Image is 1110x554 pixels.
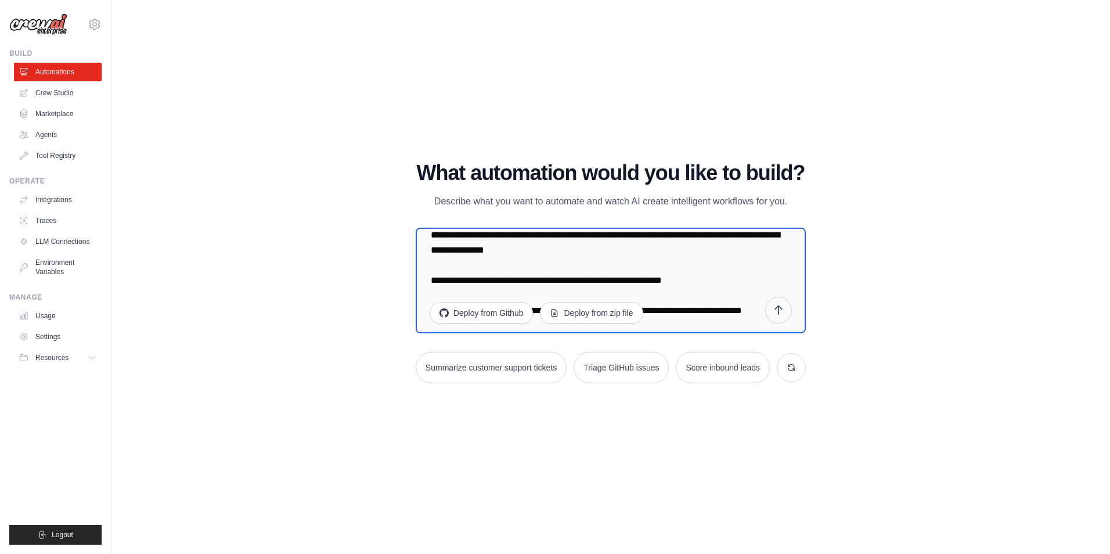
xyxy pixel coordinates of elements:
[14,328,102,346] a: Settings
[676,352,770,383] button: Score inbound leads
[9,525,102,545] button: Logout
[14,348,102,367] button: Resources
[540,302,643,324] button: Deploy from zip file
[9,177,102,186] div: Operate
[14,307,102,325] a: Usage
[416,161,806,185] h1: What automation would you like to build?
[1052,498,1110,554] iframe: Chat Widget
[14,105,102,123] a: Marketplace
[14,232,102,251] a: LLM Connections
[430,302,534,324] button: Deploy from Github
[9,49,102,58] div: Build
[14,211,102,230] a: Traces
[9,13,67,35] img: Logo
[14,84,102,102] a: Crew Studio
[52,530,73,539] span: Logout
[14,253,102,281] a: Environment Variables
[416,352,567,383] button: Summarize customer support tickets
[35,353,69,362] span: Resources
[574,352,669,383] button: Triage GitHub issues
[14,146,102,165] a: Tool Registry
[14,63,102,81] a: Automations
[14,190,102,209] a: Integrations
[14,125,102,144] a: Agents
[1052,498,1110,554] div: Widget de chat
[416,194,806,209] p: Describe what you want to automate and watch AI create intelligent workflows for you.
[9,293,102,302] div: Manage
